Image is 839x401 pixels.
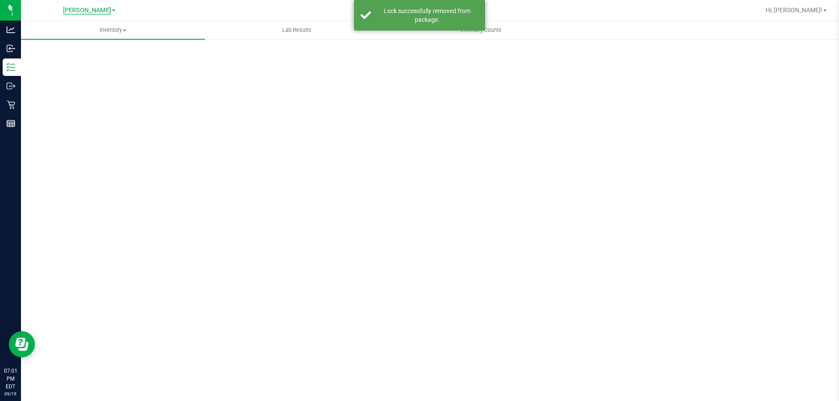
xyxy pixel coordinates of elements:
span: [PERSON_NAME] [63,7,111,14]
div: Lock successfully removed from package. [376,7,478,24]
inline-svg: Inventory [7,63,15,72]
a: Inventory [21,21,205,39]
inline-svg: Outbound [7,82,15,90]
span: Inventory [21,26,205,34]
inline-svg: Retail [7,100,15,109]
inline-svg: Analytics [7,25,15,34]
inline-svg: Reports [7,119,15,128]
a: Lab Results [205,21,389,39]
p: 09/19 [4,391,17,397]
iframe: Resource center [9,331,35,357]
inline-svg: Inbound [7,44,15,53]
p: 07:01 PM EDT [4,367,17,391]
span: Hi, [PERSON_NAME]! [766,7,822,14]
span: Lab Results [270,26,323,34]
